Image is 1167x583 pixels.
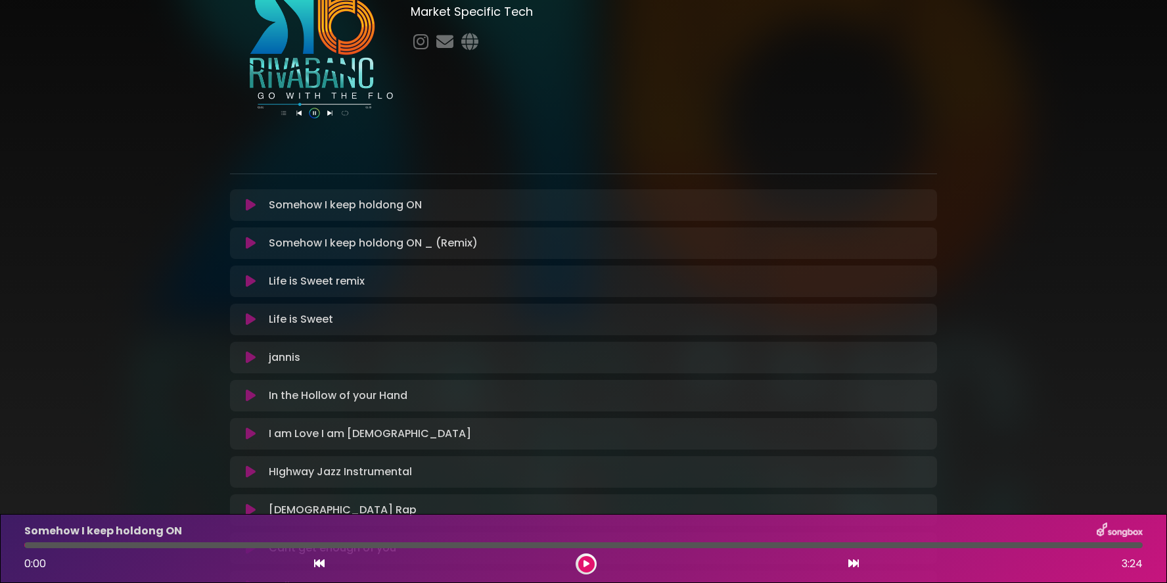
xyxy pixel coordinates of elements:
[269,502,417,518] p: [DEMOGRAPHIC_DATA] Rap
[24,556,46,571] span: 0:00
[269,426,471,442] p: I am Love I am [DEMOGRAPHIC_DATA]
[411,5,937,19] h3: Market Specific Tech
[24,523,182,539] p: Somehow I keep holdong ON
[269,273,365,289] p: Life is Sweet remix
[1122,556,1143,572] span: 3:24
[269,312,333,327] p: Life is Sweet
[269,197,422,213] p: Somehow I keep holdong ON
[269,235,478,251] p: Somehow I keep holdong ON _ (Remix)
[1097,523,1143,540] img: songbox-logo-white.png
[269,388,407,404] p: In the Hollow of your Hand
[269,350,300,365] p: jannis
[269,464,412,480] p: HIghway Jazz Instrumental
